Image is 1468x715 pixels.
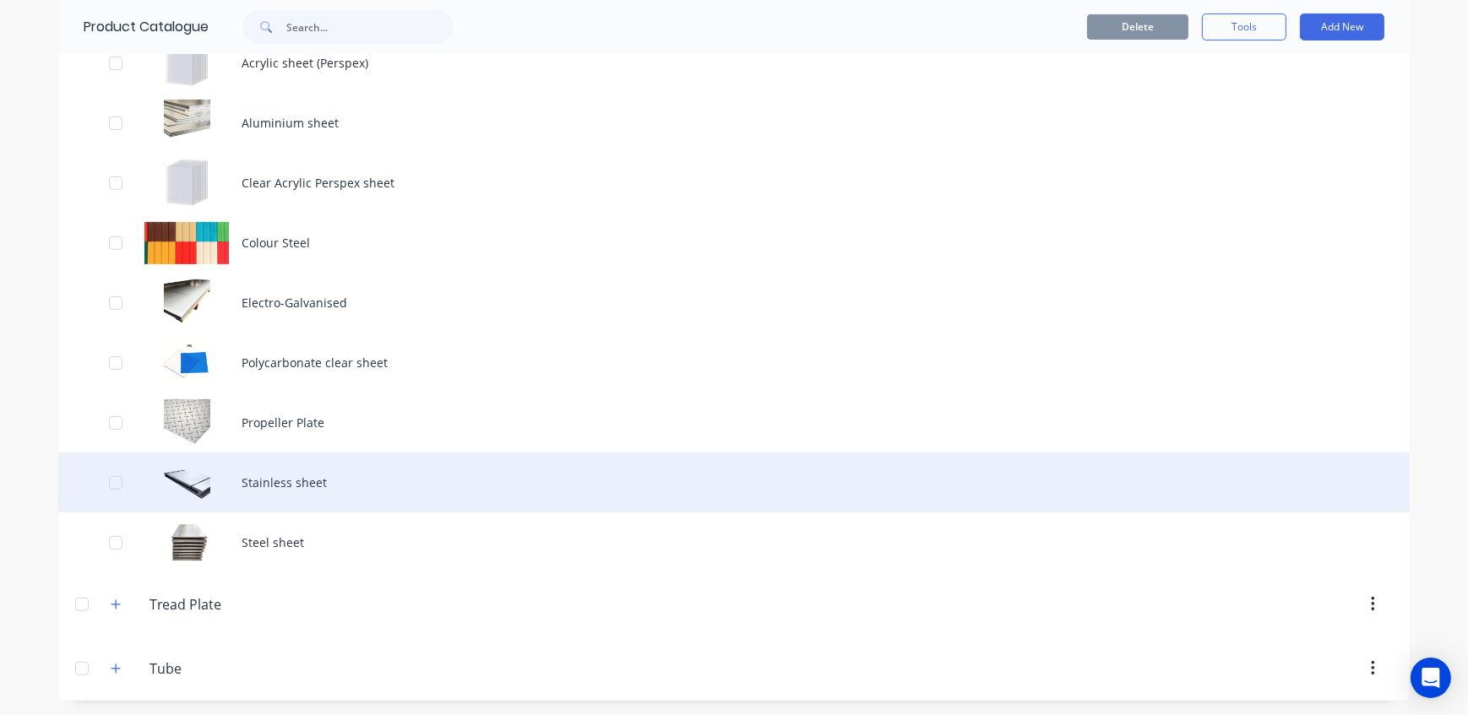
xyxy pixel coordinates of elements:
[58,33,1410,93] div: Acrylic sheet (Perspex)Acrylic sheet (Perspex)
[58,393,1410,452] div: Propeller PlatePropeller Plate
[1300,14,1384,41] button: Add New
[150,658,350,679] input: Enter category name
[58,153,1410,213] div: Clear Acrylic Perspex sheetClear Acrylic Perspex sheet
[58,512,1410,572] div: Steel sheetSteel sheet
[58,333,1410,393] div: Polycarbonate clear sheetPolycarbonate clear sheet
[1087,14,1188,40] button: Delete
[1411,658,1451,698] div: Open Intercom Messenger
[58,93,1410,153] div: Aluminium sheetAluminium sheet
[150,594,350,615] input: Enter category name
[58,273,1410,333] div: Electro-GalvanisedElectro-Galvanised
[58,452,1410,512] div: Stainless sheetStainless sheet
[286,10,454,44] input: Search...
[1202,14,1286,41] button: Tools
[58,213,1410,273] div: Colour SteelColour Steel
